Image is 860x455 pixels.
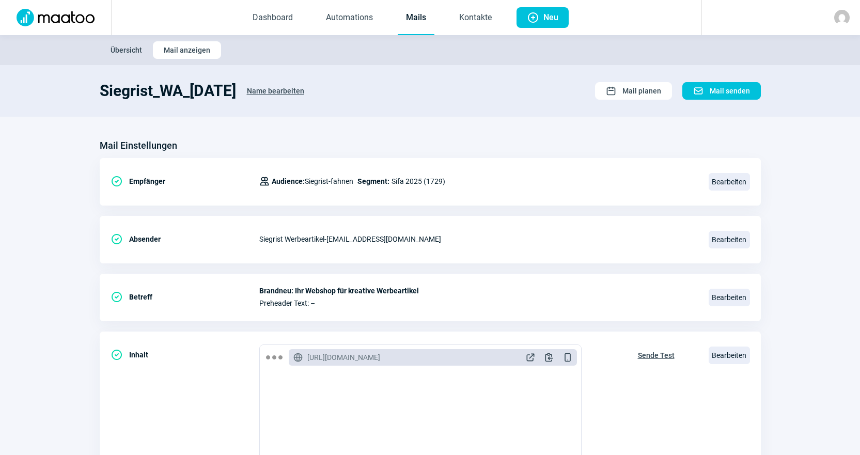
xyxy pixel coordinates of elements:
div: Absender [111,229,259,249]
a: Kontakte [451,1,500,35]
span: Siegrist-fahnen [272,175,353,187]
span: Name bearbeiten [247,83,304,99]
button: Name bearbeiten [236,82,315,100]
span: Brandneu: Ihr Webshop für kreative Werbeartikel [259,287,696,295]
div: Siegrist Werbeartikel - [EMAIL_ADDRESS][DOMAIN_NAME] [259,229,696,249]
span: Mail senden [710,83,750,99]
span: Audience: [272,177,305,185]
span: Preheader Text: – [259,299,696,307]
div: Sifa 2025 (1729) [259,171,445,192]
img: Logo [10,9,101,26]
a: Mails [398,1,434,35]
button: Mail planen [595,82,672,100]
h3: Mail Einstellungen [100,137,177,154]
button: Sende Test [627,344,685,364]
span: [URL][DOMAIN_NAME] [307,352,380,363]
span: Bearbeiten [709,289,750,306]
a: Dashboard [244,1,301,35]
span: Sende Test [638,347,675,364]
button: Übersicht [100,41,153,59]
button: Mail senden [682,82,761,100]
span: Bearbeiten [709,231,750,248]
span: Neu [543,7,558,28]
span: Mail planen [622,83,661,99]
a: Automations [318,1,381,35]
h1: Siegrist_WA_[DATE] [100,82,236,100]
span: Bearbeiten [709,347,750,364]
span: Übersicht [111,42,142,58]
div: Betreff [111,287,259,307]
button: Mail anzeigen [153,41,221,59]
span: Segment: [357,175,389,187]
span: Mail anzeigen [164,42,210,58]
img: avatar [834,10,850,25]
button: Neu [517,7,569,28]
div: Empfänger [111,171,259,192]
div: Inhalt [111,344,259,365]
span: Bearbeiten [709,173,750,191]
